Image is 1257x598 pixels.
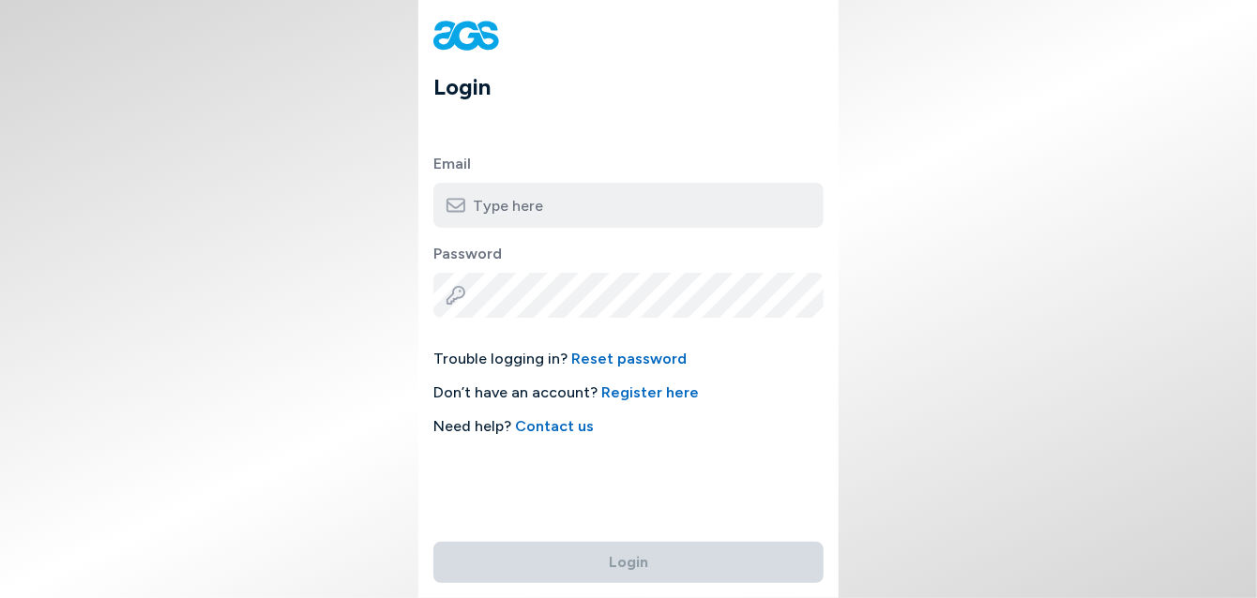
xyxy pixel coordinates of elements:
a: Contact us [515,417,594,435]
label: Email [433,153,824,175]
label: Password [433,243,824,265]
button: Login [433,542,824,583]
h1: Login [433,70,839,104]
span: Trouble logging in? [433,348,824,370]
a: Register here [601,383,699,401]
span: Don’t have an account? [433,381,824,404]
span: Need help? [433,415,824,438]
input: Type here [433,183,824,228]
a: Reset password [571,350,687,367]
